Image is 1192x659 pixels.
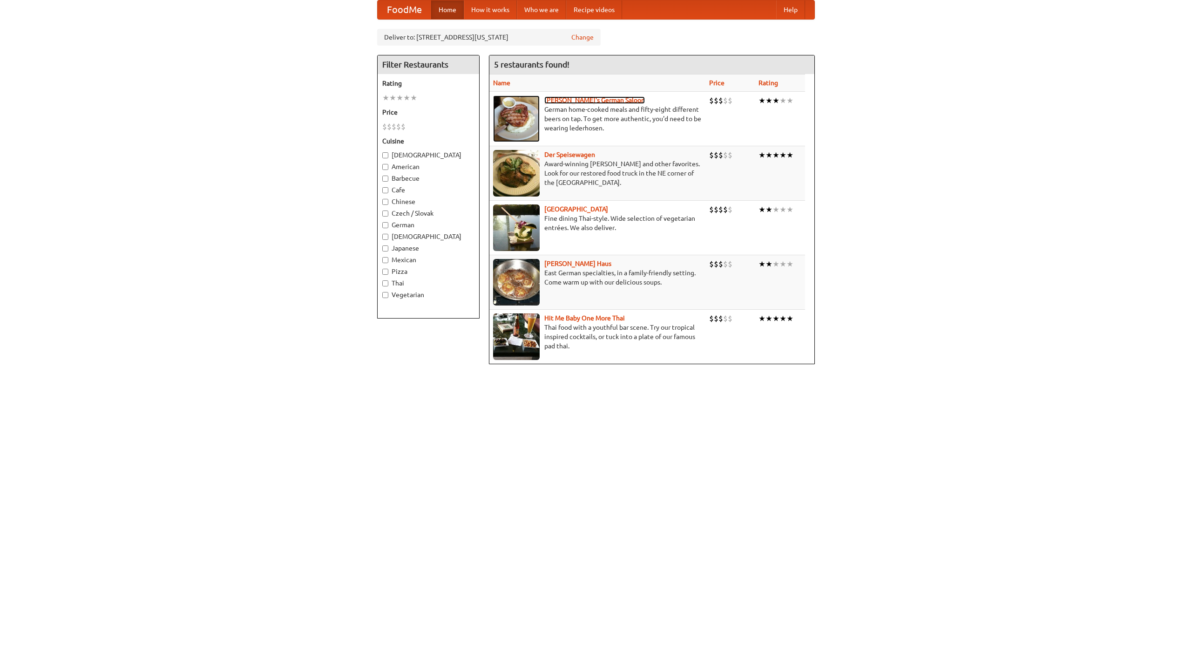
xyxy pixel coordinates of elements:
li: ★ [765,313,772,324]
h5: Price [382,108,474,117]
li: ★ [765,204,772,215]
label: [DEMOGRAPHIC_DATA] [382,232,474,241]
li: $ [714,95,718,106]
li: $ [709,259,714,269]
li: $ [709,95,714,106]
b: Hit Me Baby One More Thai [544,314,625,322]
li: ★ [779,204,786,215]
input: American [382,164,388,170]
h5: Cuisine [382,136,474,146]
label: American [382,162,474,171]
li: $ [714,259,718,269]
li: ★ [786,204,793,215]
li: $ [396,122,401,132]
label: Chinese [382,197,474,206]
a: Der Speisewagen [544,151,595,158]
label: Pizza [382,267,474,276]
li: $ [728,313,732,324]
input: Cafe [382,187,388,193]
li: $ [709,204,714,215]
li: $ [718,150,723,160]
input: Mexican [382,257,388,263]
img: satay.jpg [493,204,540,251]
li: ★ [759,204,765,215]
li: ★ [786,313,793,324]
a: [PERSON_NAME] Haus [544,260,611,267]
a: [GEOGRAPHIC_DATA] [544,205,608,213]
p: Fine dining Thai-style. Wide selection of vegetarian entrées. We also deliver. [493,214,702,232]
input: Japanese [382,245,388,251]
li: ★ [759,150,765,160]
li: $ [718,259,723,269]
li: $ [714,313,718,324]
li: $ [392,122,396,132]
a: How it works [464,0,517,19]
label: German [382,220,474,230]
li: ★ [772,313,779,324]
li: ★ [765,150,772,160]
label: Czech / Slovak [382,209,474,218]
li: $ [709,150,714,160]
li: ★ [382,93,389,103]
li: $ [728,204,732,215]
li: $ [723,95,728,106]
li: $ [728,259,732,269]
input: Barbecue [382,176,388,182]
img: speisewagen.jpg [493,150,540,197]
li: $ [718,204,723,215]
li: $ [709,313,714,324]
label: [DEMOGRAPHIC_DATA] [382,150,474,160]
img: babythai.jpg [493,313,540,360]
p: Award-winning [PERSON_NAME] and other favorites. Look for our restored food truck in the NE corne... [493,159,702,187]
li: $ [723,259,728,269]
label: Thai [382,279,474,288]
li: ★ [759,313,765,324]
label: Vegetarian [382,290,474,299]
a: Who we are [517,0,566,19]
li: ★ [779,95,786,106]
li: ★ [759,259,765,269]
li: ★ [772,150,779,160]
a: FoodMe [378,0,431,19]
li: $ [382,122,387,132]
li: ★ [772,95,779,106]
h5: Rating [382,79,474,88]
input: Thai [382,280,388,286]
li: ★ [786,95,793,106]
li: ★ [772,204,779,215]
p: Thai food with a youthful bar scene. Try our tropical inspired cocktails, or tuck into a plate of... [493,323,702,351]
li: ★ [779,259,786,269]
div: Deliver to: [STREET_ADDRESS][US_STATE] [377,29,601,46]
a: [PERSON_NAME]'s German Saloon [544,96,645,104]
h4: Filter Restaurants [378,55,479,74]
li: $ [723,313,728,324]
li: $ [718,95,723,106]
li: ★ [786,259,793,269]
a: Change [571,33,594,42]
a: Recipe videos [566,0,622,19]
li: $ [718,313,723,324]
li: ★ [779,150,786,160]
li: ★ [396,93,403,103]
li: ★ [403,93,410,103]
input: Vegetarian [382,292,388,298]
input: German [382,222,388,228]
li: ★ [410,93,417,103]
a: Name [493,79,510,87]
a: Help [776,0,805,19]
label: Barbecue [382,174,474,183]
li: $ [723,204,728,215]
label: Mexican [382,255,474,265]
input: Pizza [382,269,388,275]
li: ★ [759,95,765,106]
p: East German specialties, in a family-friendly setting. Come warm up with our delicious soups. [493,268,702,287]
p: German home-cooked meals and fifty-eight different beers on tap. To get more authentic, you'd nee... [493,105,702,133]
ng-pluralize: 5 restaurants found! [494,60,569,69]
input: [DEMOGRAPHIC_DATA] [382,234,388,240]
img: kohlhaus.jpg [493,259,540,306]
li: $ [728,95,732,106]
